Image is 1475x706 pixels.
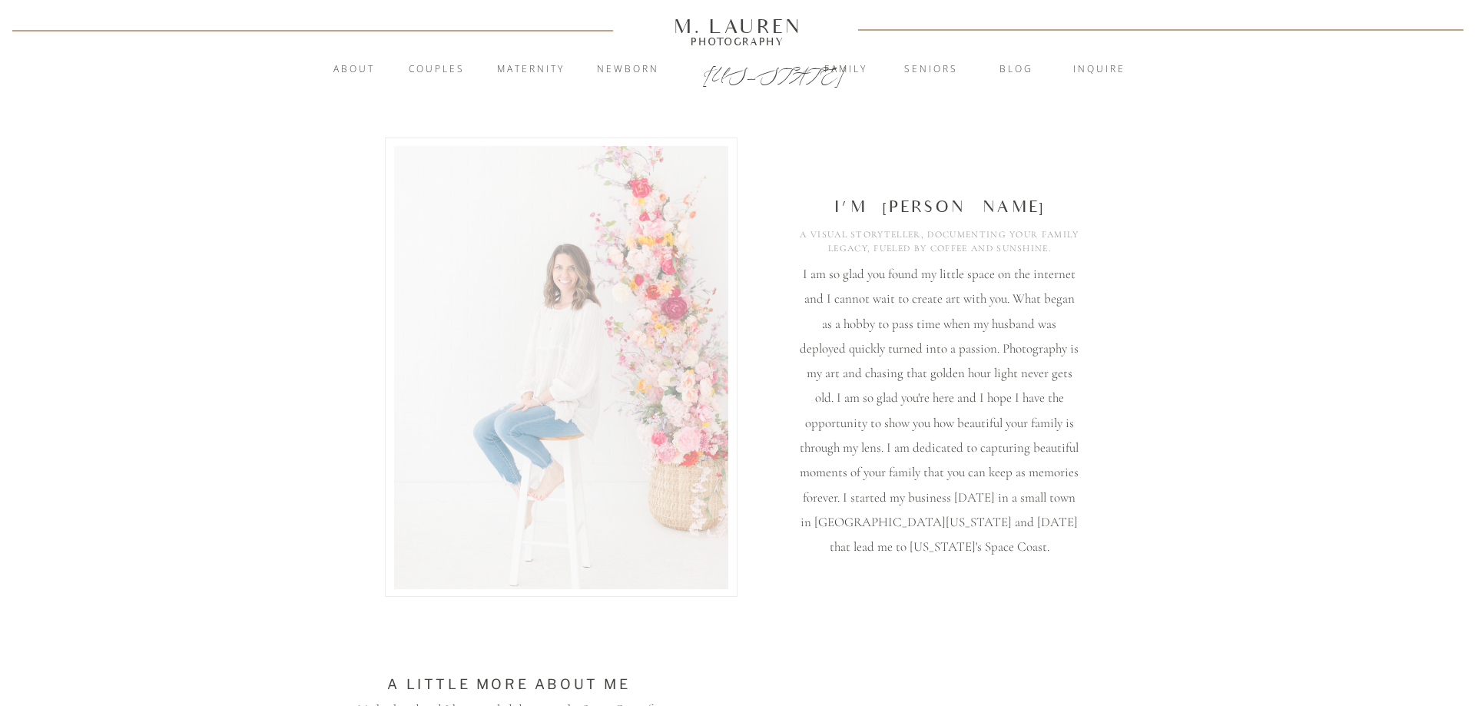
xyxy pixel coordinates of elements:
a: Family [804,62,887,78]
a: About [324,62,383,78]
a: inquire [1058,62,1141,78]
h1: A visual storyteller, documenting your family legacy, fueled by coffEe and sunshine. [795,227,1084,260]
a: M. Lauren [628,18,847,35]
a: Couples [395,62,478,78]
a: Seniors [890,62,973,78]
a: [US_STATE] [703,63,773,81]
a: Photography [667,38,808,45]
h2: I am so glad you found my little space on the internet and I cannot wait to create art with you. ... [799,262,1079,564]
a: Maternity [489,62,572,78]
h3: I'm [PERSON_NAME] [811,196,1069,220]
h3: a little more about me [369,674,649,698]
a: blog [975,62,1058,78]
a: Newborn [586,62,669,78]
